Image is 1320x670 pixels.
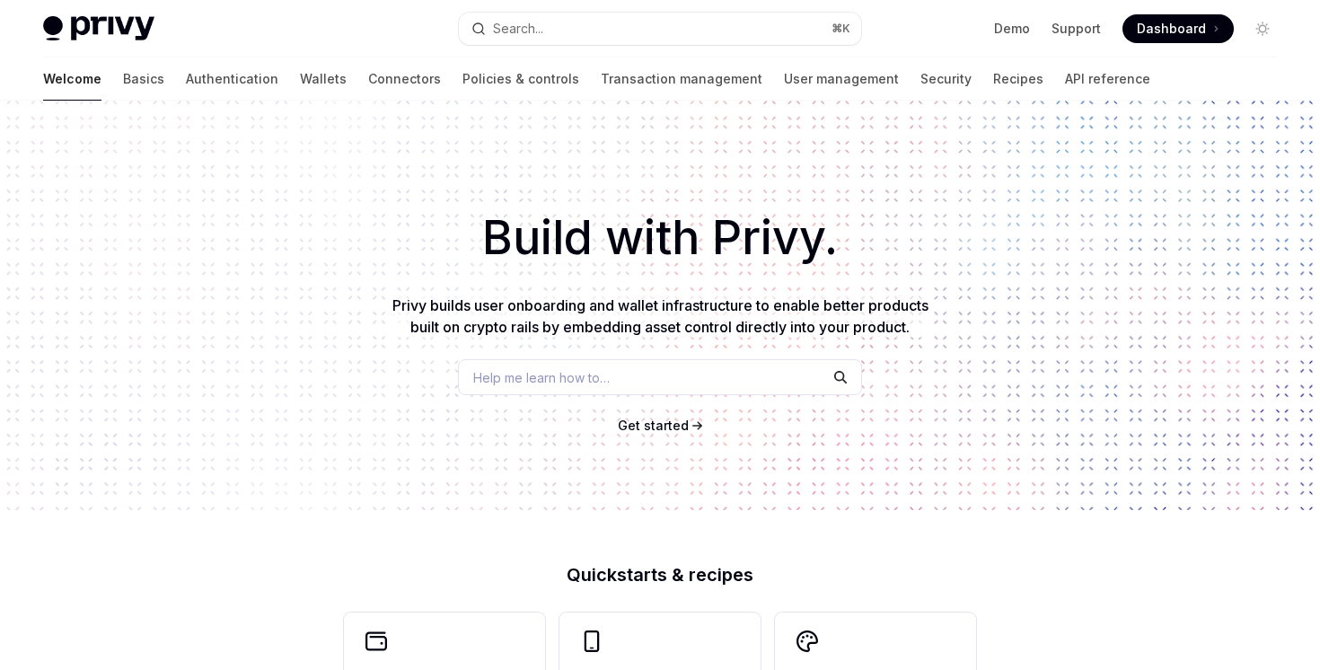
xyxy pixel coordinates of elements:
a: User management [784,57,899,101]
h2: Quickstarts & recipes [344,566,976,584]
a: Connectors [368,57,441,101]
a: Support [1052,20,1101,38]
button: Toggle dark mode [1248,14,1277,43]
a: Recipes [993,57,1043,101]
a: Transaction management [601,57,762,101]
span: Get started [618,418,689,433]
a: Authentication [186,57,278,101]
span: Privy builds user onboarding and wallet infrastructure to enable better products built on crypto ... [392,296,928,336]
a: Security [920,57,972,101]
button: Open search [459,13,860,45]
span: ⌘ K [832,22,850,36]
a: Get started [618,417,689,435]
a: Dashboard [1122,14,1234,43]
a: Policies & controls [462,57,579,101]
a: Demo [994,20,1030,38]
a: Welcome [43,57,101,101]
a: Basics [123,57,164,101]
div: Search... [493,18,543,40]
span: Dashboard [1137,20,1206,38]
span: Help me learn how to… [473,368,610,387]
img: light logo [43,16,154,41]
a: API reference [1065,57,1150,101]
a: Wallets [300,57,347,101]
h1: Build with Privy. [29,203,1291,273]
